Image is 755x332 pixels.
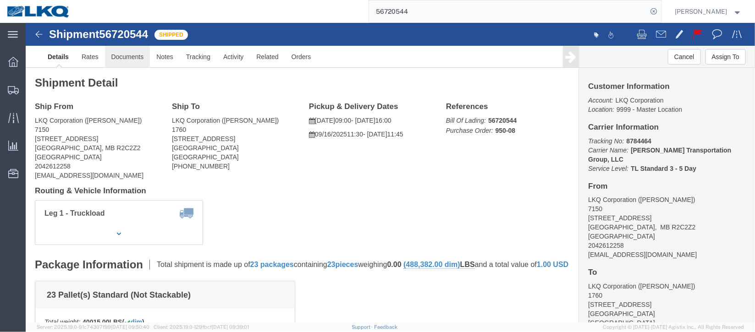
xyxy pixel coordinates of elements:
span: Server: 2025.19.0-91c74307f99 [37,324,149,330]
span: Copyright © [DATE]-[DATE] Agistix Inc., All Rights Reserved [603,323,744,331]
a: Feedback [374,324,397,330]
span: [DATE] 09:39:01 [212,324,249,330]
span: Client: 2025.19.0-129fbcf [154,324,249,330]
img: logo [6,5,71,18]
iframe: FS Legacy Container [26,23,755,322]
input: Search for shipment number, reference number [369,0,648,22]
span: Christopher Sanchez [675,6,727,16]
button: [PERSON_NAME] [675,6,743,17]
a: Support [352,324,375,330]
span: [DATE] 09:50:40 [111,324,149,330]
